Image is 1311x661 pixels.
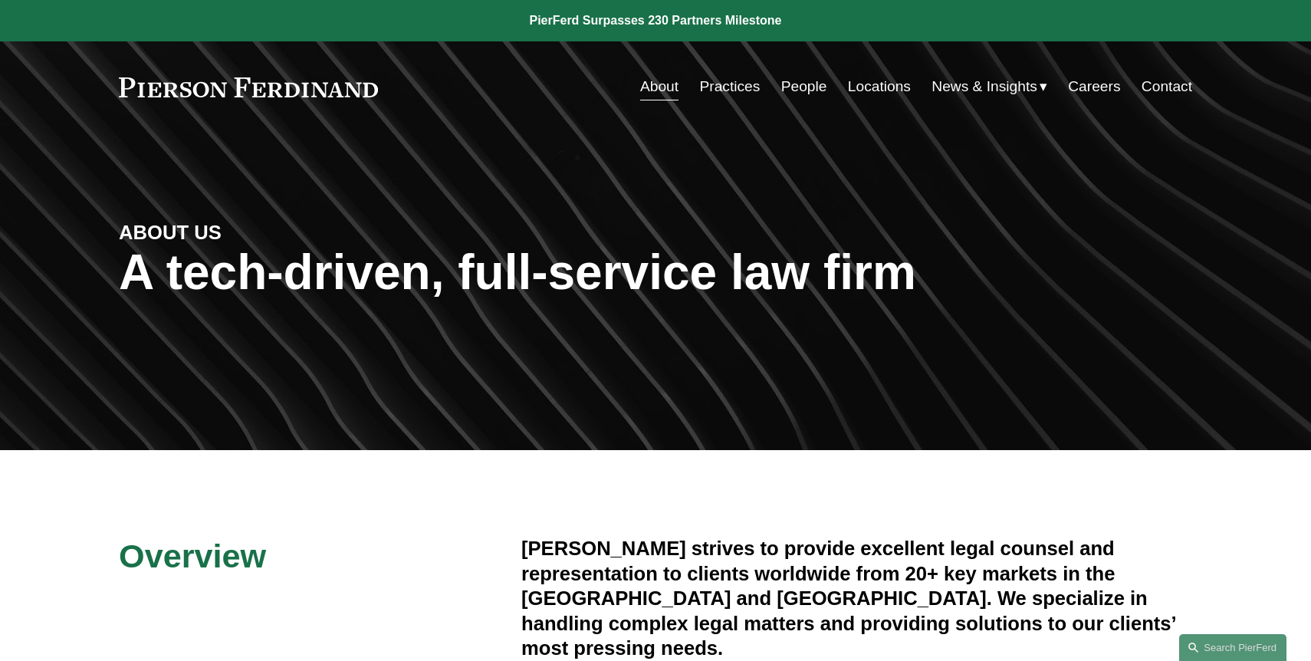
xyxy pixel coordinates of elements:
a: Practices [699,72,760,101]
a: About [640,72,678,101]
a: Search this site [1179,634,1286,661]
a: People [781,72,827,101]
a: Careers [1068,72,1120,101]
a: folder dropdown [932,72,1047,101]
strong: ABOUT US [119,222,222,243]
a: Locations [848,72,911,101]
a: Contact [1142,72,1192,101]
span: News & Insights [932,74,1037,100]
span: Overview [119,538,266,574]
h1: A tech-driven, full-service law firm [119,245,1192,301]
h4: [PERSON_NAME] strives to provide excellent legal counsel and representation to clients worldwide ... [521,536,1192,660]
